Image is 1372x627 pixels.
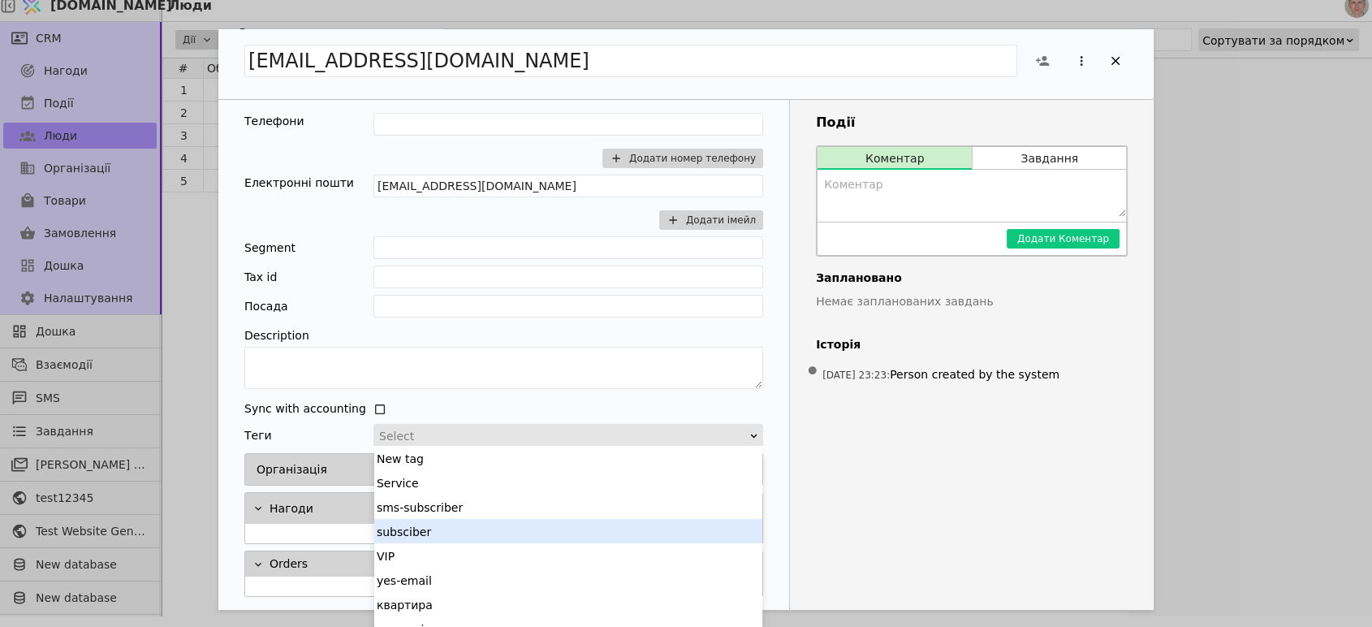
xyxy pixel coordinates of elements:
div: VIP [374,543,762,568]
div: Sync with accounting [244,400,366,417]
div: subsciber [374,519,762,543]
div: Електронні пошти [244,175,354,192]
div: sms-subscriber [374,495,762,519]
div: Add Opportunity [218,29,1154,610]
div: Description [244,324,763,347]
p: Організація [257,461,327,478]
button: Коментар [818,147,972,170]
h4: Заплановано [816,270,1128,287]
div: квартира [374,592,762,616]
div: Телефони [244,113,304,130]
button: Додати імейл [659,210,763,230]
div: Посада [244,295,288,318]
div: Service [374,470,762,495]
h3: Події [816,113,1128,132]
div: Теги [244,424,272,447]
button: Завдання [973,147,1126,170]
p: Нагоди [270,500,313,517]
div: yes-email [374,568,762,592]
p: Orders [270,556,308,573]
span: Person created by the system [890,368,1059,381]
div: Tax id [244,266,277,288]
button: Додати номер телефону [602,149,763,168]
button: Додати Коментар [1007,229,1120,249]
div: Segment [244,236,296,259]
h4: Історія [816,336,1128,353]
p: Немає запланованих завдань [816,293,1128,310]
div: New tag [374,446,762,470]
span: • [805,351,821,392]
span: [DATE] 23:23 : [822,370,890,381]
